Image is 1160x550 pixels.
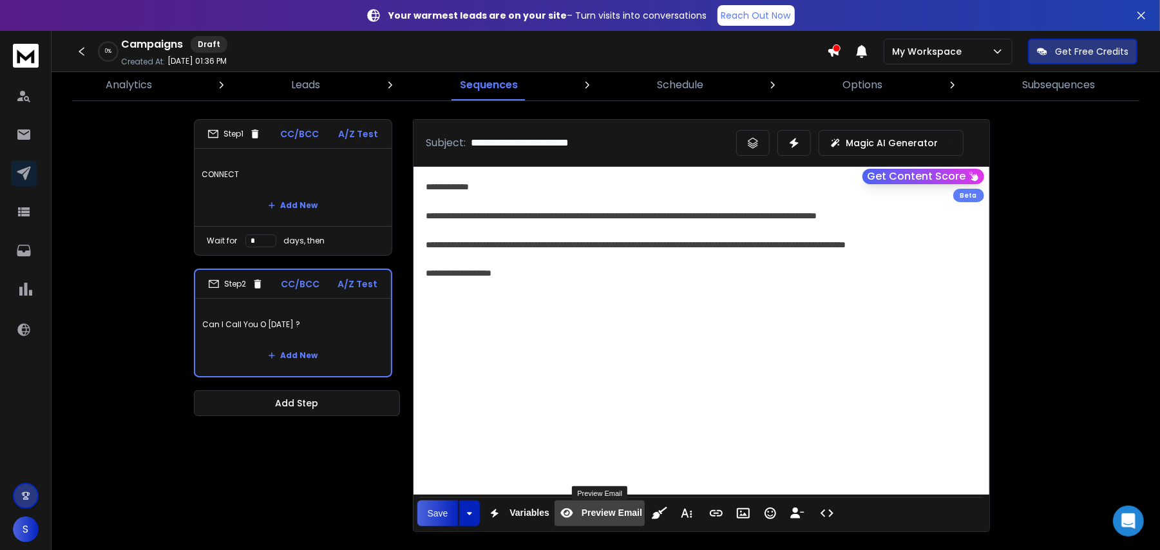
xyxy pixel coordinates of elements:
[1022,77,1096,93] p: Subsequences
[283,70,328,100] a: Leads
[842,77,882,93] p: Options
[284,236,325,246] p: days, then
[704,500,728,526] button: Insert Link (Ctrl+K)
[657,77,703,93] p: Schedule
[202,156,384,193] p: CONNECT
[208,278,263,290] div: Step 2
[13,517,39,542] button: S
[207,128,261,140] div: Step 1
[482,500,552,526] button: Variables
[203,307,383,343] p: Can I Call You O [DATE] ?
[258,343,328,368] button: Add New
[121,37,183,52] h1: Campaigns
[291,77,320,93] p: Leads
[555,500,645,526] button: Preview Email
[13,44,39,68] img: logo
[507,507,552,518] span: Variables
[718,5,795,26] a: Reach Out Now
[721,9,791,22] p: Reach Out Now
[785,500,810,526] button: Insert Unsubscribe Link
[1055,45,1128,58] p: Get Free Credits
[98,70,160,100] a: Analytics
[758,500,783,526] button: Emoticons
[194,269,392,377] li: Step2CC/BCCA/Z TestCan I Call You O [DATE] ?Add New
[579,507,645,518] span: Preview Email
[426,135,466,151] p: Subject:
[460,77,518,93] p: Sequences
[674,500,699,526] button: More Text
[281,278,320,290] p: CC/BCC
[1028,39,1137,64] button: Get Free Credits
[194,390,400,416] button: Add Step
[835,70,890,100] a: Options
[892,45,967,58] p: My Workspace
[846,137,938,149] p: Magic AI Generator
[731,500,756,526] button: Insert Image (Ctrl+P)
[105,48,111,55] p: 0 %
[862,169,984,184] button: Get Content Score
[339,128,379,140] p: A/Z Test
[953,189,984,202] div: Beta
[647,500,672,526] button: Clean HTML
[815,500,839,526] button: Code View
[1113,506,1144,536] div: Open Intercom Messenger
[649,70,711,100] a: Schedule
[572,486,627,500] div: Preview Email
[338,278,378,290] p: A/Z Test
[389,9,707,22] p: – Turn visits into conversations
[121,57,165,67] p: Created At:
[389,9,567,22] strong: Your warmest leads are on your site
[167,56,227,66] p: [DATE] 01:36 PM
[258,193,328,218] button: Add New
[1014,70,1103,100] a: Subsequences
[106,77,152,93] p: Analytics
[417,500,459,526] button: Save
[819,130,964,156] button: Magic AI Generator
[452,70,526,100] a: Sequences
[280,128,319,140] p: CC/BCC
[191,36,227,53] div: Draft
[194,119,392,256] li: Step1CC/BCCA/Z TestCONNECTAdd NewWait fordays, then
[207,236,238,246] p: Wait for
